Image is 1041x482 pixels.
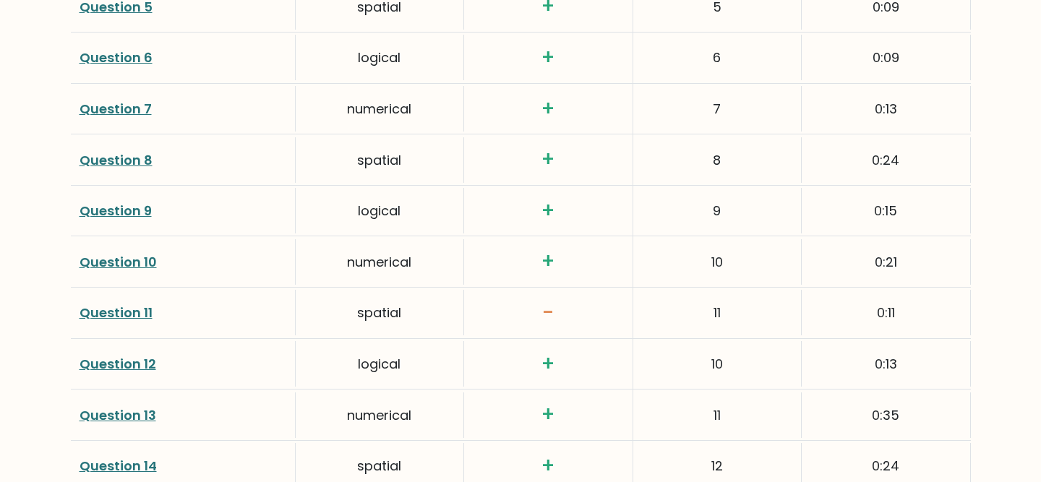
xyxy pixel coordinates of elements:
[80,48,153,66] a: Question 6
[633,86,802,132] div: 7
[473,147,623,172] h3: +
[473,199,623,223] h3: +
[802,392,970,438] div: 0:35
[80,202,152,220] a: Question 9
[296,35,464,80] div: logical
[296,239,464,285] div: numerical
[296,86,464,132] div: numerical
[473,249,623,274] h3: +
[633,239,802,285] div: 10
[80,355,156,373] a: Question 12
[80,406,156,424] a: Question 13
[473,352,623,376] h3: +
[633,290,802,335] div: 11
[473,46,623,70] h3: +
[296,341,464,387] div: logical
[802,35,970,80] div: 0:09
[80,457,157,475] a: Question 14
[802,341,970,387] div: 0:13
[802,137,970,183] div: 0:24
[80,304,153,322] a: Question 11
[633,392,802,438] div: 11
[296,392,464,438] div: numerical
[633,188,802,233] div: 9
[802,86,970,132] div: 0:13
[633,137,802,183] div: 8
[296,188,464,233] div: logical
[473,97,623,121] h3: +
[633,35,802,80] div: 6
[802,239,970,285] div: 0:21
[296,290,464,335] div: spatial
[802,290,970,335] div: 0:11
[80,253,157,271] a: Question 10
[296,137,464,183] div: spatial
[473,454,623,478] h3: +
[473,403,623,427] h3: +
[473,301,623,325] h3: -
[633,341,802,387] div: 10
[80,100,152,118] a: Question 7
[80,151,153,169] a: Question 8
[802,188,970,233] div: 0:15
